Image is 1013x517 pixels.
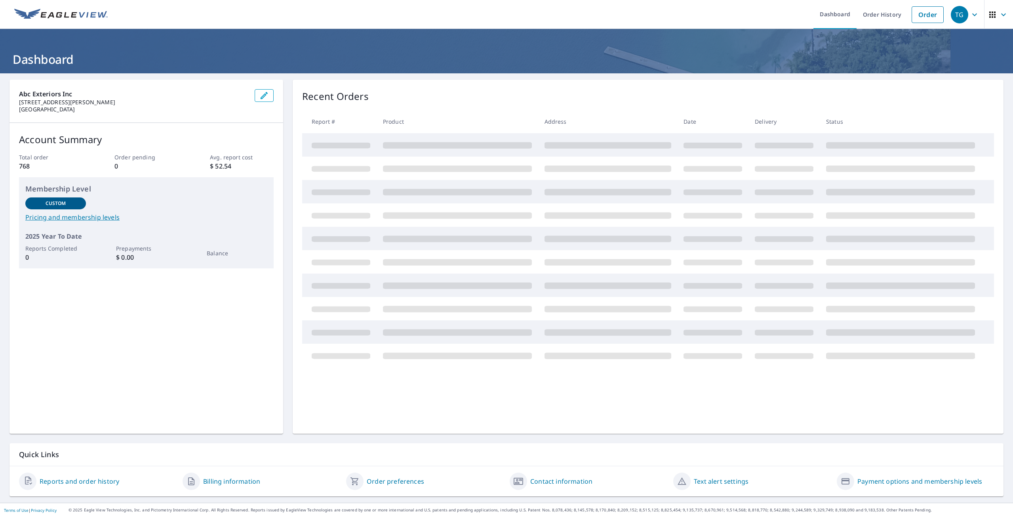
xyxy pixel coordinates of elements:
a: Text alert settings [694,477,748,486]
a: Contact information [530,477,592,486]
p: 0 [25,253,86,262]
p: Reports Completed [25,244,86,253]
p: Abc Exteriors Inc [19,89,248,99]
p: Recent Orders [302,89,369,103]
p: Custom [46,200,66,207]
th: Report # [302,110,377,133]
a: Reports and order history [40,477,119,486]
p: [GEOGRAPHIC_DATA] [19,106,248,113]
div: TG [951,6,968,23]
a: Payment options and membership levels [857,477,982,486]
p: 0 [114,161,178,171]
a: Pricing and membership levels [25,213,267,222]
a: Order [912,6,944,23]
p: 2025 Year To Date [25,232,267,241]
h1: Dashboard [10,51,1003,67]
p: Account Summary [19,132,274,147]
p: Balance [207,249,267,257]
th: Date [677,110,748,133]
a: Billing information [203,477,260,486]
p: Total order [19,153,83,161]
th: Status [820,110,981,133]
p: © 2025 Eagle View Technologies, Inc. and Pictometry International Corp. All Rights Reserved. Repo... [69,507,1009,513]
a: Privacy Policy [31,507,57,513]
img: EV Logo [14,9,108,21]
p: [STREET_ADDRESS][PERSON_NAME] [19,99,248,106]
p: Membership Level [25,184,267,194]
a: Order preferences [367,477,424,486]
p: | [4,508,57,513]
p: Quick Links [19,450,994,460]
a: Terms of Use [4,507,29,513]
p: $ 52.54 [210,161,274,171]
p: Avg. report cost [210,153,274,161]
th: Delivery [748,110,820,133]
p: 768 [19,161,83,171]
p: Order pending [114,153,178,161]
p: $ 0.00 [116,253,177,262]
th: Address [538,110,678,133]
p: Prepayments [116,244,177,253]
th: Product [377,110,538,133]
